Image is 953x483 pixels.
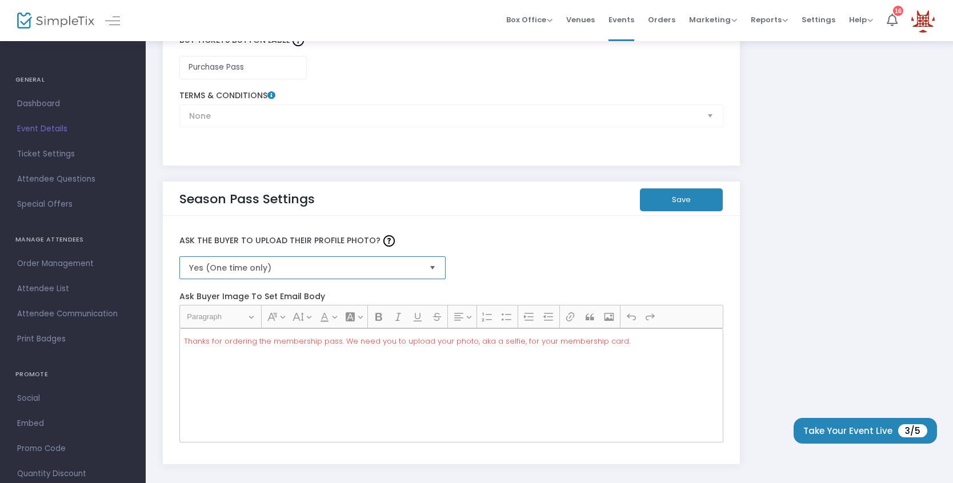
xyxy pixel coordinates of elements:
[751,14,788,25] span: Reports
[17,307,129,321] span: Attendee Communication
[17,147,129,162] span: Ticket Settings
[17,441,129,456] span: Promo Code
[893,5,903,15] div: 16
[182,308,259,325] button: Paragraph
[174,291,729,303] label: Ask Buyer Image To Set Email Body
[17,391,129,406] span: Social
[179,305,724,328] div: Editor toolbar
[566,5,595,34] span: Venues
[689,14,737,25] span: Marketing
[849,14,873,25] span: Help
[17,416,129,431] span: Embed
[187,310,246,324] span: Paragraph
[179,328,724,442] div: Rich Text Editor, main
[17,96,129,111] span: Dashboard
[506,14,552,25] span: Box Office
[425,257,441,279] button: Select
[648,5,675,34] span: Orders
[898,424,927,437] span: 3/5
[17,281,129,296] span: Attendee List
[179,91,724,101] label: Terms & Conditions
[794,418,937,444] button: Take Your Event Live3/5
[15,228,130,251] h4: MANAGE ATTENDEES
[608,5,634,34] span: Events
[802,5,835,34] span: Settings
[17,256,129,271] span: Order Management
[383,235,395,247] img: question-mark
[17,466,129,481] span: Quantity Discount
[184,336,630,347] span: Thanks for ordering the membership pass. We need you to upload your photo, aka a selfie, for your...
[17,332,129,347] span: Print Badges
[17,197,129,212] span: Special Offers
[640,188,723,211] button: Save
[15,363,130,386] h4: PROMOTE
[17,172,129,187] span: Attendee Questions
[189,262,421,273] span: Yes (One time only)
[15,69,130,91] h4: GENERAL
[174,226,729,256] label: Ask the Buyer to Upload Their Profile Photo?
[179,190,315,223] div: Season Pass Settings
[17,122,129,136] span: Event Details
